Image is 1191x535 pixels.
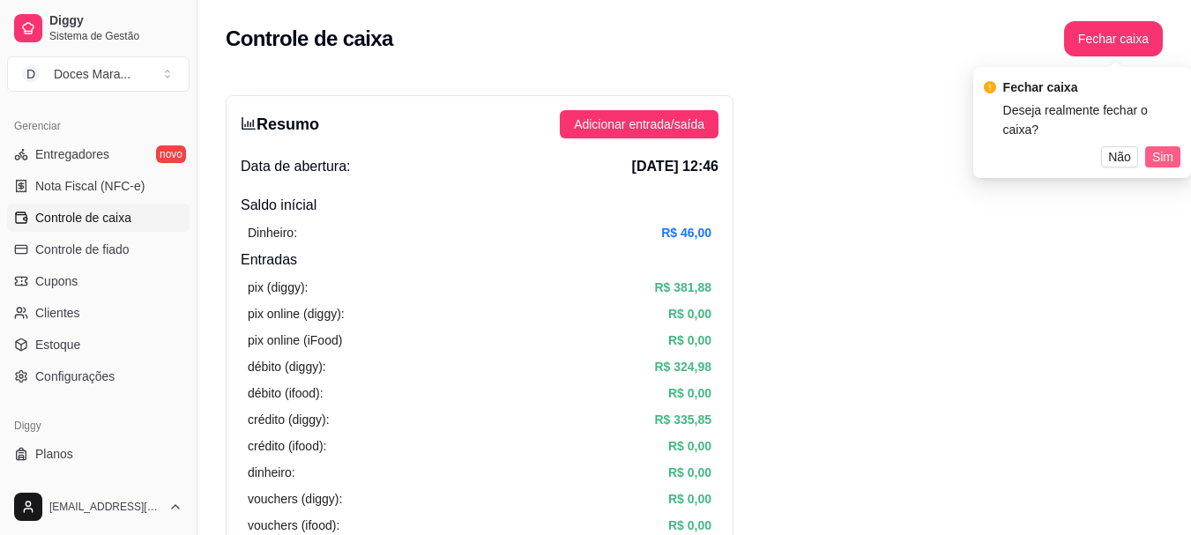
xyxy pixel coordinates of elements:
article: pix (diggy): [248,278,308,297]
article: R$ 0,00 [668,516,711,535]
span: Sistema de Gestão [49,29,182,43]
article: R$ 381,88 [654,278,711,297]
span: Entregadores [35,145,109,163]
article: Dinheiro: [248,223,297,242]
h4: Saldo inícial [241,195,718,216]
button: Sim [1145,146,1180,167]
article: vouchers (diggy): [248,489,342,509]
article: pix online (diggy): [248,304,345,323]
span: Data de abertura: [241,156,351,177]
span: Cupons [35,272,78,290]
article: débito (ifood): [248,383,324,403]
article: pix online (iFood) [248,331,342,350]
span: Nota Fiscal (NFC-e) [35,177,145,195]
button: Não [1101,146,1138,167]
div: Deseja realmente fechar o caixa? [1003,100,1180,139]
div: Diggy [7,412,190,440]
span: Clientes [35,304,80,322]
span: D [22,65,40,83]
span: Controle de fiado [35,241,130,258]
h4: Entradas [241,249,718,271]
a: DiggySistema de Gestão [7,7,190,49]
article: R$ 0,00 [668,304,711,323]
div: Gerenciar [7,112,190,140]
button: Fechar caixa [1064,21,1163,56]
article: vouchers (ifood): [248,516,339,535]
button: Select a team [7,56,190,92]
a: Estoque [7,331,190,359]
article: R$ 0,00 [668,489,711,509]
a: Nota Fiscal (NFC-e) [7,172,190,200]
a: Clientes [7,299,190,327]
span: [DATE] 12:46 [632,156,718,177]
button: Adicionar entrada/saída [560,110,718,138]
a: Cupons [7,267,190,295]
span: Adicionar entrada/saída [574,115,704,134]
a: Entregadoresnovo [7,140,190,168]
article: R$ 0,00 [668,436,711,456]
a: Configurações [7,362,190,390]
article: R$ 324,98 [654,357,711,376]
span: Planos [35,445,73,463]
span: bar-chart [241,115,257,131]
span: Sim [1152,147,1173,167]
article: crédito (diggy): [248,410,330,429]
span: Precisa de ajuda? [35,477,134,494]
a: Planos [7,440,190,468]
a: Controle de caixa [7,204,190,232]
span: Não [1108,147,1131,167]
span: Controle de caixa [35,209,131,227]
article: débito (diggy): [248,357,326,376]
div: Fechar caixa [1003,78,1180,97]
article: R$ 335,85 [654,410,711,429]
span: Diggy [49,13,182,29]
a: Controle de fiado [7,235,190,264]
article: dinheiro: [248,463,295,482]
button: [EMAIL_ADDRESS][DOMAIN_NAME] [7,486,190,528]
article: R$ 46,00 [661,223,711,242]
div: Doces Mara ... [54,65,130,83]
article: R$ 0,00 [668,383,711,403]
span: exclamation-circle [984,81,996,93]
article: R$ 0,00 [668,331,711,350]
h3: Resumo [241,112,319,137]
h2: Controle de caixa [226,25,393,53]
article: crédito (ifood): [248,436,326,456]
span: Configurações [35,368,115,385]
a: Precisa de ajuda? [7,472,190,500]
span: [EMAIL_ADDRESS][DOMAIN_NAME] [49,500,161,514]
article: R$ 0,00 [668,463,711,482]
span: Estoque [35,336,80,353]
